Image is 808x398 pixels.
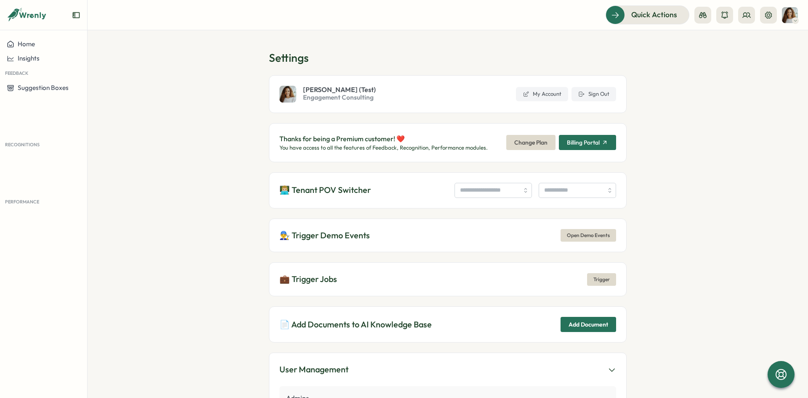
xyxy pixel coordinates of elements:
[516,87,568,101] a: My Account
[72,11,80,19] button: Expand sidebar
[279,363,616,376] button: User Management
[533,90,561,98] span: My Account
[279,184,371,197] p: 👨🏼‍💻 Tenant POV Switcher
[279,86,296,103] img: Patricia (Test)
[269,50,627,65] h1: Settings
[593,274,610,285] span: Trigger
[279,318,432,331] p: 📄 Add Documents to AI Knowledge Base
[279,134,488,144] p: Thanks for being a Premium customer! ❤️
[561,229,616,242] button: Open Demo Events
[279,144,488,152] p: You have access to all the features of Feedback, Recognition, Performance modules.
[567,140,600,145] span: Billing Portal
[587,273,616,286] button: Trigger
[782,7,798,23] img: Patricia (Test)
[631,9,677,20] span: Quick Actions
[18,40,35,48] span: Home
[588,90,609,98] span: Sign Out
[279,363,348,376] div: User Management
[514,135,548,150] span: Change Plan
[303,93,376,102] span: Engagement Consulting
[606,5,689,24] button: Quick Actions
[18,54,40,62] span: Insights
[559,135,616,150] button: Billing Portal
[303,86,376,93] span: [PERSON_NAME] (Test)
[571,87,616,101] button: Sign Out
[18,84,69,92] span: Suggestion Boxes
[569,317,608,332] span: Add Document
[567,229,610,241] span: Open Demo Events
[506,135,555,150] button: Change Plan
[279,229,370,242] p: 👨‍🔧 Trigger Demo Events
[279,273,337,286] p: 💼 Trigger Jobs
[561,317,616,332] button: Add Document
